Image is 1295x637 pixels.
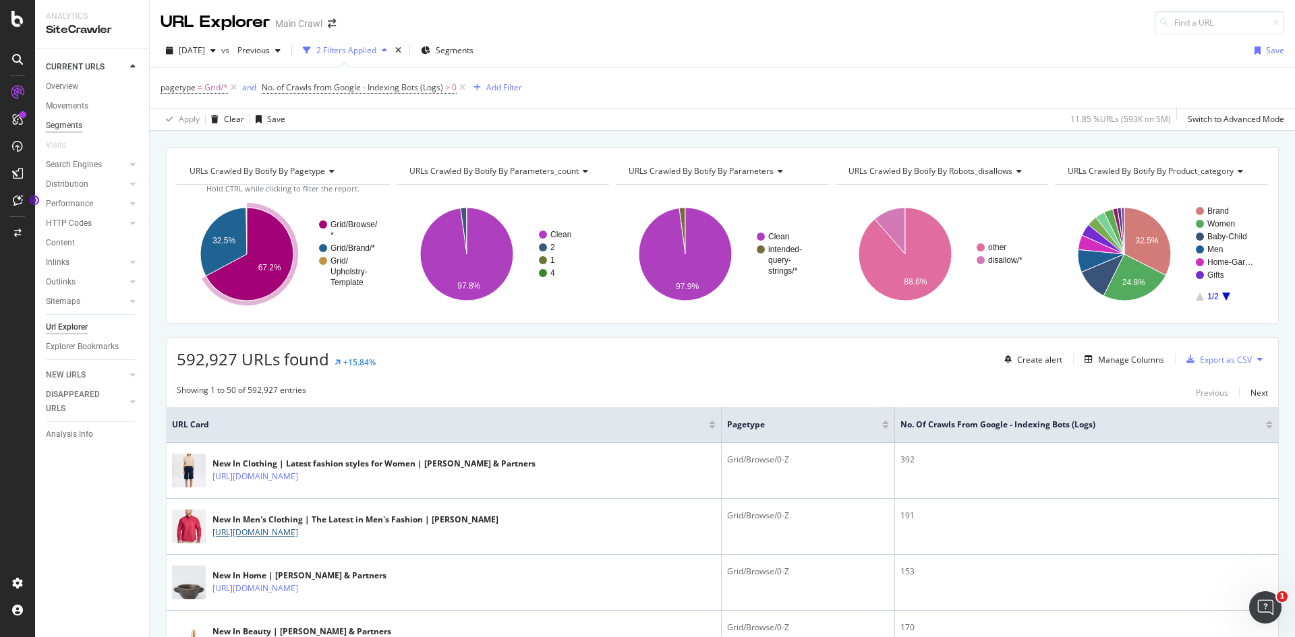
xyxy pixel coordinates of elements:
[224,113,244,125] div: Clear
[46,340,140,354] a: Explorer Bookmarks
[46,138,80,152] a: Visits
[1250,387,1268,398] div: Next
[1207,206,1229,216] text: Brand
[161,82,196,93] span: pagetype
[452,78,457,97] span: 0
[242,82,256,93] div: and
[1207,232,1247,241] text: Baby-Child
[900,621,1273,634] div: 170
[486,82,522,93] div: Add Filter
[1181,348,1252,370] button: Export as CSV
[46,388,126,416] a: DISAPPEARED URLS
[46,197,126,211] a: Performance
[46,295,80,309] div: Sitemaps
[206,109,244,130] button: Clear
[900,454,1273,466] div: 392
[212,582,298,595] a: [URL][DOMAIN_NAME]
[190,165,325,177] span: URLs Crawled By Botify By pagetype
[409,165,579,177] span: URLs Crawled By Botify By parameters_count
[550,268,555,278] text: 4
[1277,591,1288,602] span: 1
[250,109,285,130] button: Save
[550,255,555,265] text: 1
[46,320,140,334] a: Url Explorer
[1196,387,1228,398] div: Previous
[768,255,791,265] text: query-
[172,504,206,549] img: main image
[445,82,450,93] span: >
[46,177,88,191] div: Distribution
[1098,354,1164,365] div: Manage Columns
[836,195,1047,313] div: A chart.
[1122,278,1145,287] text: 24.8%
[46,368,86,382] div: NEW URLS
[267,113,285,125] div: Save
[457,281,480,291] text: 97.8%
[407,160,599,182] h4: URLs Crawled By Botify By parameters_count
[206,183,359,193] span: Hold CTRL while clicking to filter the report.
[242,81,256,94] button: and
[1250,384,1268,400] button: Next
[1079,351,1164,367] button: Manage Columns
[330,278,364,287] text: Template
[1207,219,1235,229] text: Women
[46,60,126,74] a: CURRENT URLS
[988,243,1006,252] text: other
[297,40,393,61] button: 2 Filters Applied
[1055,195,1266,313] svg: A chart.
[768,232,789,241] text: Clean
[330,220,378,229] text: Grid/Browse/
[1017,354,1062,365] div: Create alert
[179,113,200,125] div: Apply
[1070,113,1171,125] div: 11.85 % URLs ( 593K on 5M )
[330,243,375,253] text: Grid/Brand/*
[1249,591,1282,624] iframe: Intercom live chat
[1182,109,1284,130] button: Switch to Advanced Mode
[177,348,329,370] span: 592,927 URLs found
[161,40,221,61] button: [DATE]
[768,245,802,254] text: intended-
[46,216,126,231] a: HTTP Codes
[900,566,1273,578] div: 153
[46,80,78,94] div: Overview
[46,216,92,231] div: HTTP Codes
[343,357,376,368] div: +15.84%
[1207,245,1223,254] text: Men
[177,195,390,313] svg: A chart.
[768,266,798,276] text: strings/*
[727,621,889,634] div: Grid/Browse/0-Z
[46,60,105,74] div: CURRENT URLS
[727,566,889,578] div: Grid/Browse/0-Z
[204,78,228,97] span: Grid/*
[46,255,69,270] div: Inlinks
[1065,160,1256,182] h4: URLs Crawled By Botify By product_category
[846,160,1037,182] h4: URLs Crawled By Botify By robots_disallows
[46,119,140,133] a: Segments
[1208,292,1219,301] text: 1/2
[172,560,206,605] img: main image
[629,165,774,177] span: URLs Crawled By Botify By parameters
[904,277,927,286] text: 88.6%
[46,295,126,309] a: Sitemaps
[275,17,322,30] div: Main Crawl
[46,320,88,334] div: Url Explorer
[397,195,610,313] svg: A chart.
[1188,113,1284,125] div: Switch to Advanced Mode
[1155,11,1284,34] input: Find a URL
[46,340,119,354] div: Explorer Bookmarks
[212,526,298,539] a: [URL][DOMAIN_NAME]
[212,514,498,526] div: New In Men's Clothing | The Latest in Men's Fashion | [PERSON_NAME]
[28,194,40,206] div: Tooltip anchor
[727,510,889,522] div: Grid/Browse/0-Z
[46,427,140,442] a: Analysis Info
[316,44,376,56] div: 2 Filters Applied
[988,255,1023,265] text: disallow/*
[212,470,298,483] a: [URL][DOMAIN_NAME]
[46,236,75,250] div: Content
[550,243,555,252] text: 2
[727,419,862,431] span: pagetype
[1200,354,1252,365] div: Export as CSV
[436,44,473,56] span: Segments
